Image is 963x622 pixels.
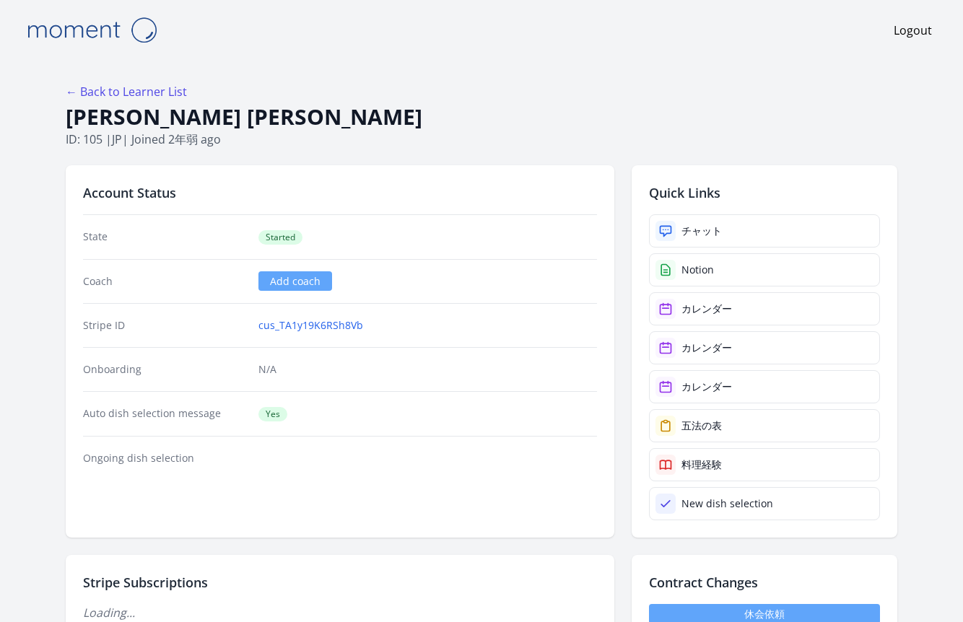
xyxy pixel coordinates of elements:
[649,331,880,364] a: カレンダー
[681,224,722,238] div: チャット
[681,457,722,472] div: 料理経験
[258,407,287,421] span: Yes
[83,318,247,333] dt: Stripe ID
[258,271,332,291] a: Add coach
[112,131,122,147] span: jp
[649,572,880,592] h2: Contract Changes
[66,84,187,100] a: ← Back to Learner List
[681,380,732,394] div: カレンダー
[83,229,247,245] dt: State
[649,253,880,286] a: Notion
[681,341,732,355] div: カレンダー
[83,604,597,621] p: Loading...
[19,12,164,48] img: Moment
[894,22,932,39] a: Logout
[83,406,247,421] dt: Auto dish selection message
[649,214,880,248] a: チャット
[681,263,714,277] div: Notion
[649,292,880,325] a: カレンダー
[681,419,722,433] div: 五法の表
[83,183,597,203] h2: Account Status
[649,409,880,442] a: 五法の表
[258,362,597,377] p: N/A
[66,103,897,131] h1: [PERSON_NAME] [PERSON_NAME]
[83,451,247,465] dt: Ongoing dish selection
[258,230,302,245] span: Started
[258,318,363,333] a: cus_TA1y19K6RSh8Vb
[83,362,247,377] dt: Onboarding
[649,183,880,203] h2: Quick Links
[681,302,732,316] div: カレンダー
[649,448,880,481] a: 料理経験
[83,274,247,289] dt: Coach
[66,131,897,148] p: ID: 105 | | Joined 2年弱 ago
[83,572,597,592] h2: Stripe Subscriptions
[649,370,880,403] a: カレンダー
[649,487,880,520] a: New dish selection
[681,496,773,511] div: New dish selection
